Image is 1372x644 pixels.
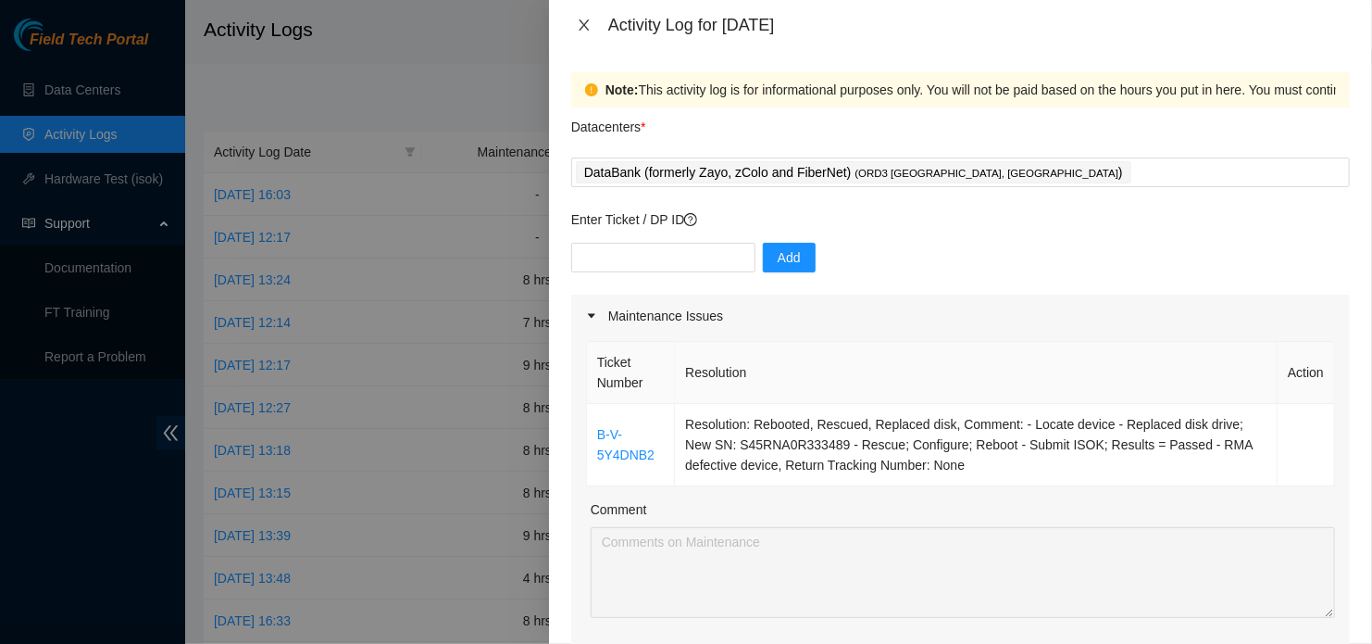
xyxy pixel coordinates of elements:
[854,168,1118,179] span: ( ORD3 [GEOGRAPHIC_DATA], [GEOGRAPHIC_DATA]
[763,243,816,272] button: Add
[571,17,597,34] button: Close
[684,213,697,226] span: question-circle
[585,83,598,96] span: exclamation-circle
[675,342,1278,404] th: Resolution
[586,310,597,322] span: caret-right
[571,107,646,137] p: Datacenters
[584,162,1123,183] p: DataBank (formerly Zayo, zColo and FiberNet) )
[1278,342,1335,404] th: Action
[608,15,1350,35] div: Activity Log for [DATE]
[597,427,655,462] a: B-V-5Y4DNB2
[675,404,1278,486] td: Resolution: Rebooted, Rescued, Replaced disk, Comment: - Locate device - Replaced disk drive; New...
[571,295,1350,337] div: Maintenance Issues
[571,209,1350,230] p: Enter Ticket / DP ID
[577,18,592,32] span: close
[591,527,1335,618] textarea: Comment
[605,80,639,100] strong: Note:
[587,342,675,404] th: Ticket Number
[591,499,647,520] label: Comment
[778,247,801,268] span: Add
